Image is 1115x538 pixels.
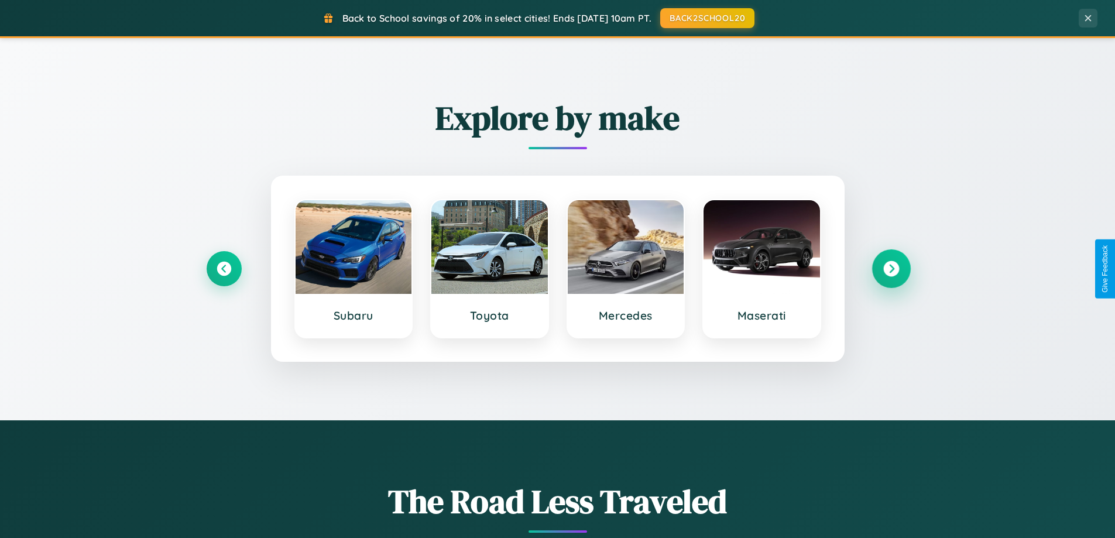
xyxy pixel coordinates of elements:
[443,309,536,323] h3: Toyota
[207,479,909,524] h1: The Road Less Traveled
[1101,245,1109,293] div: Give Feedback
[715,309,808,323] h3: Maserati
[660,8,754,28] button: BACK2SCHOOL20
[307,309,400,323] h3: Subaru
[207,95,909,141] h2: Explore by make
[579,309,673,323] h3: Mercedes
[342,12,651,24] span: Back to School savings of 20% in select cities! Ends [DATE] 10am PT.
